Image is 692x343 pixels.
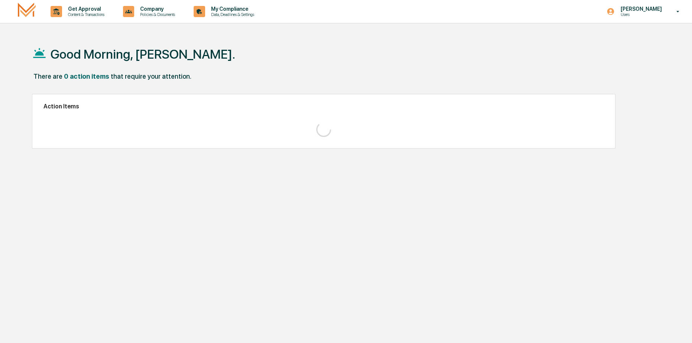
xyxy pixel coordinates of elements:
[111,72,191,80] div: that require your attention.
[51,47,235,62] h1: Good Morning, [PERSON_NAME].
[134,6,179,12] p: Company
[62,6,108,12] p: Get Approval
[33,72,62,80] div: There are
[615,6,666,12] p: [PERSON_NAME]
[134,12,179,17] p: Policies & Documents
[205,12,258,17] p: Data, Deadlines & Settings
[43,103,604,110] h2: Action Items
[62,12,108,17] p: Content & Transactions
[615,12,666,17] p: Users
[64,72,109,80] div: 0 action items
[18,3,36,20] img: logo
[205,6,258,12] p: My Compliance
